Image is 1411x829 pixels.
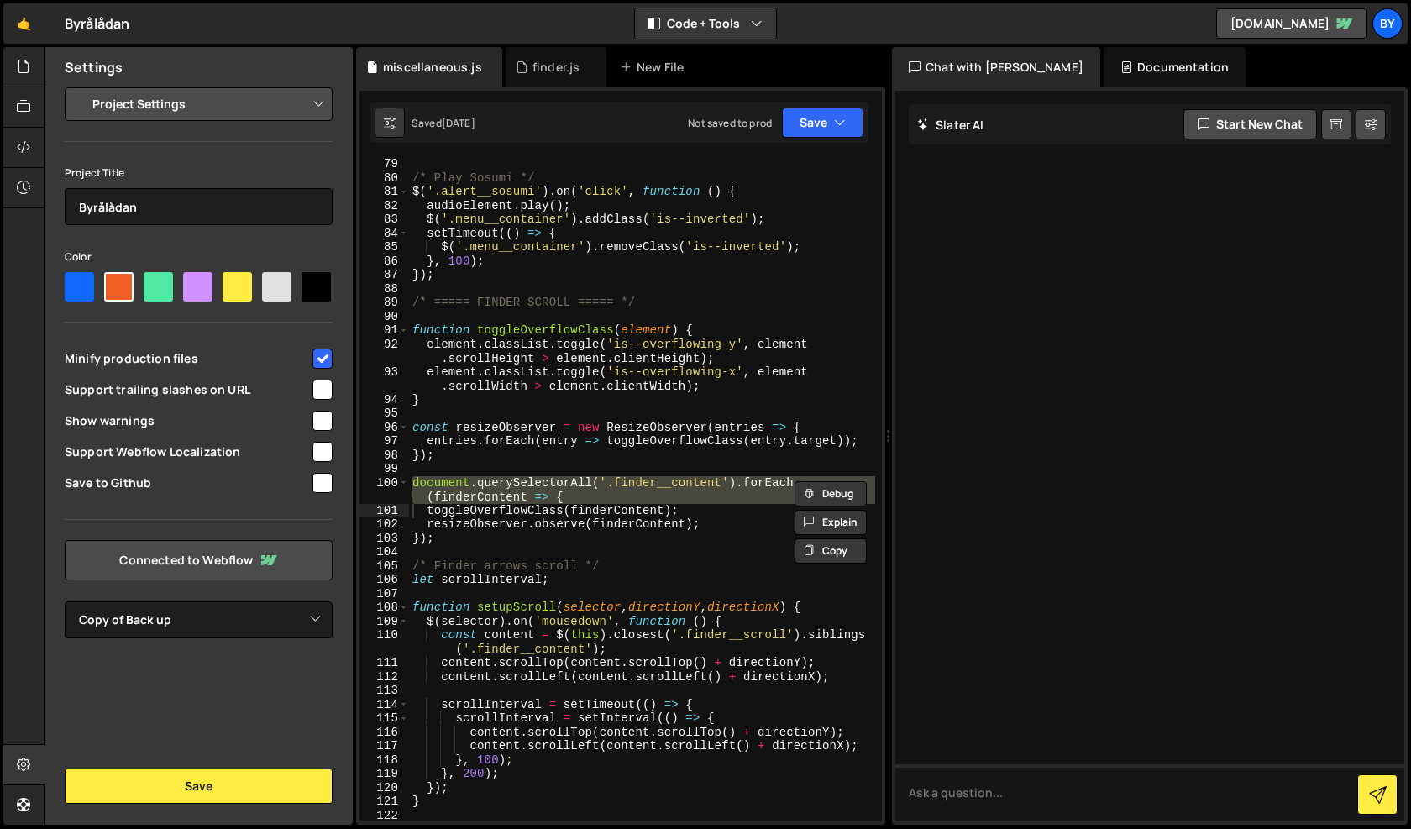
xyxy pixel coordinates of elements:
[359,670,409,685] div: 112
[1104,47,1246,87] div: Documentation
[359,684,409,698] div: 113
[359,421,409,435] div: 96
[412,116,475,130] div: Saved
[65,350,310,367] span: Minify production files
[359,185,409,199] div: 81
[65,412,310,429] span: Show warnings
[917,117,984,133] h2: Slater AI
[359,254,409,269] div: 86
[359,573,409,587] div: 106
[359,171,409,186] div: 80
[65,58,123,76] h2: Settings
[359,711,409,726] div: 115
[359,282,409,296] div: 88
[359,393,409,407] div: 94
[359,517,409,532] div: 102
[359,781,409,795] div: 120
[359,795,409,809] div: 121
[1216,8,1367,39] a: [DOMAIN_NAME]
[442,116,475,130] div: [DATE]
[359,212,409,227] div: 83
[359,767,409,781] div: 119
[359,227,409,241] div: 84
[688,116,772,130] div: Not saved to prod
[359,199,409,213] div: 82
[359,601,409,615] div: 108
[359,310,409,324] div: 90
[65,249,92,265] label: Color
[359,504,409,518] div: 101
[359,268,409,282] div: 87
[359,296,409,310] div: 89
[359,545,409,559] div: 104
[359,587,409,601] div: 107
[65,540,333,580] a: Connected to Webflow
[359,615,409,629] div: 109
[359,753,409,768] div: 118
[1372,8,1403,39] a: By
[65,13,129,34] div: Byrålådan
[65,381,310,398] span: Support trailing slashes on URL
[795,481,867,506] button: Debug
[359,323,409,338] div: 91
[532,59,580,76] div: finder.js
[65,165,124,181] label: Project Title
[359,434,409,449] div: 97
[359,698,409,712] div: 114
[359,656,409,670] div: 111
[359,476,409,504] div: 100
[359,532,409,546] div: 103
[65,769,333,804] button: Save
[359,157,409,171] div: 79
[1183,109,1317,139] button: Start new chat
[359,365,409,393] div: 93
[795,538,867,564] button: Copy
[3,3,45,44] a: 🤙
[359,559,409,574] div: 105
[359,338,409,365] div: 92
[359,739,409,753] div: 117
[892,47,1100,87] div: Chat with [PERSON_NAME]
[359,726,409,740] div: 116
[620,59,690,76] div: New File
[359,240,409,254] div: 85
[65,475,310,491] span: Save to Github
[359,809,409,823] div: 122
[782,108,863,138] button: Save
[359,407,409,421] div: 95
[359,462,409,476] div: 99
[359,449,409,463] div: 98
[635,8,776,39] button: Code + Tools
[65,443,310,460] span: Support Webflow Localization
[383,59,482,76] div: miscellaneous.js
[359,628,409,656] div: 110
[65,188,333,225] input: Project name
[795,510,867,535] button: Explain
